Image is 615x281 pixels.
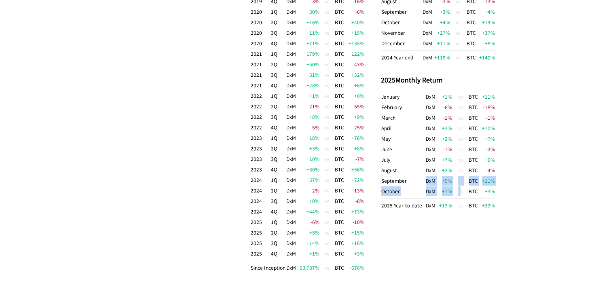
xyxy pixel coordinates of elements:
td: 2025 [250,248,271,261]
td: BTC [468,165,479,175]
td: vs [320,143,334,154]
td: BTC [334,133,344,143]
td: DxM [286,227,296,238]
td: DxM [425,91,437,102]
td: DxM [286,154,296,164]
td: +9 % [344,112,365,122]
td: BTC [334,59,344,70]
td: BTC [334,70,344,80]
td: vs [320,196,334,206]
td: 3Q [271,196,286,206]
td: vs [320,17,334,27]
td: 2020 [250,38,271,49]
td: +3 % [344,248,365,261]
td: vs [320,154,334,164]
td: 3Q [271,27,286,38]
td: vs [320,185,334,196]
td: vs [320,206,334,217]
td: +1 % [296,91,320,101]
td: DxM [286,91,296,101]
td: +8 % [344,143,365,154]
td: vs [320,80,334,91]
td: -25 % [344,122,365,133]
td: DxM [286,196,296,206]
td: vs [320,217,334,227]
td: 2025 [250,217,271,227]
td: +140 % [479,51,495,63]
td: DxM [286,217,296,227]
td: +19 % [479,17,495,27]
td: DxM [286,185,296,196]
td: November [381,27,421,38]
td: vs [452,112,469,123]
td: vs [320,122,334,133]
td: DxM [286,122,296,133]
td: +13 % [436,199,452,211]
td: -2 % [296,185,320,196]
td: +676 % [344,261,365,273]
td: 1Q [271,6,286,17]
td: vs [320,38,334,49]
td: May [381,133,425,144]
td: August [381,165,425,175]
td: 1Q [271,91,286,101]
td: vs [452,186,469,199]
td: vs [452,144,469,154]
td: +0 % [344,91,365,101]
td: +30 % [296,6,320,17]
td: DxM [286,70,296,80]
td: +1 % [436,91,452,102]
td: DxM [425,199,437,211]
td: vs [452,165,469,175]
td: DxM [286,38,296,49]
td: +179 % [296,49,320,59]
td: October [381,17,421,27]
td: -1 % [479,112,495,123]
td: vs [450,51,466,63]
td: vs [452,154,469,165]
td: DxM [425,154,437,165]
td: +1 % [296,248,320,261]
td: +15 % [344,27,365,38]
td: 4Q [271,38,286,49]
td: BTC [468,144,479,154]
td: +31 % [296,70,320,80]
td: +72 % [344,175,365,185]
td: -6 % [296,217,320,227]
td: vs [452,91,469,102]
td: -43 % [344,59,365,70]
td: BTC [334,154,344,164]
td: 2024 [250,175,271,185]
td: +119 % [433,51,450,63]
td: +122 % [344,49,365,59]
td: BTC [334,49,344,59]
td: +2 % [436,165,452,175]
td: BTC [334,122,344,133]
td: BTC [468,123,479,133]
td: +155 % [344,38,365,49]
td: 2022 [250,101,271,112]
td: September [381,6,421,17]
td: -6 % [436,102,452,112]
td: October [381,186,425,199]
td: -3 % [479,144,495,154]
td: DxM [286,59,296,70]
td: BTC [334,6,344,17]
td: +71 % [296,38,320,49]
td: BTC [334,101,344,112]
td: BTC [466,38,479,51]
td: 2023 [250,164,271,175]
td: 2Q [271,17,286,27]
td: vs [320,112,334,122]
td: 2Q [271,59,286,70]
td: 2Q [271,101,286,112]
td: 2025 Year-to-date [381,199,425,211]
td: +3 % [296,143,320,154]
td: 2Q [271,143,286,154]
td: DxM [425,102,437,112]
td: +11 % [296,27,320,38]
td: BTC [334,238,344,248]
td: -5 % [296,122,320,133]
td: BTC [334,196,344,206]
td: DxM [425,175,437,186]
